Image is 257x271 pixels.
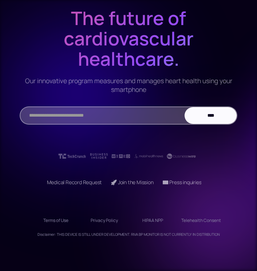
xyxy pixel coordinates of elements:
[43,215,68,226] a: Terms of Use
[47,179,102,186] a: Medical Record Request
[20,106,237,125] form: Email Form
[37,231,220,238] div: Disclaimer: THIS DEVICE IS STILL UNDER DEVELOPMENT. RIVA BP MONITOR IS NOT CURRENTLY IN DISTRIBUTION
[162,179,202,186] a: 📧 Press inquiries
[91,215,118,226] a: Privacy Policy
[142,215,163,226] a: HIPAA NPP
[111,179,153,186] a: 🚀 Join the Mission
[20,76,237,94] h3: Our innovative program measures and manages heart health using your smartphone
[181,215,221,226] a: Telehealth Consent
